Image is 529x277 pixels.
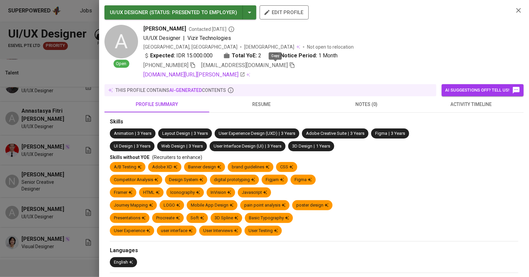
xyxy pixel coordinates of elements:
[391,131,405,136] span: 3 Years
[242,189,267,196] div: Javascript
[249,228,278,234] div: User Testing
[228,26,235,33] svg: By Batam recruiter
[316,144,330,149] span: 1 Years
[143,189,160,196] div: HTML
[194,131,208,136] span: 3 Years
[214,144,264,149] span: User Interface Design (UI)
[108,100,205,109] span: profile summary
[143,35,180,41] span: UI/UX Designer
[306,131,347,136] span: Adobe Creative Suite
[169,177,203,183] div: Design System
[188,164,221,170] div: Banner design
[114,215,145,221] div: Presentations
[244,44,295,50] span: [DEMOGRAPHIC_DATA]
[191,130,192,137] span: |
[104,25,138,58] div: A
[232,52,257,60] b: Total YoE:
[219,131,277,136] span: User Experience Design (UXD)
[244,202,285,209] div: pain point analysis
[156,215,180,221] div: Procreate
[183,34,185,42] span: |
[110,118,518,126] div: Skills
[280,164,293,170] div: CSS
[110,9,148,15] span: UI/UX DESIGNER
[162,131,190,136] span: Layout Design
[152,164,177,170] div: Adobe XD
[190,215,204,221] div: Soft
[214,177,255,183] div: digital prototyping
[211,189,231,196] div: InVision
[442,84,524,96] button: AI suggestions off? Tell us!
[164,202,180,209] div: LOGO
[114,202,153,209] div: Journey Mapping
[169,88,202,93] span: AI-generated
[114,259,133,266] div: English
[143,71,245,79] a: [DOMAIN_NAME][URL][PERSON_NAME]
[114,61,129,67] span: Open
[213,100,310,109] span: resume
[114,144,133,149] span: UI Design
[114,177,158,183] div: Competitor Analysis
[260,9,309,15] a: edit profile
[150,52,175,60] b: Expected:
[265,8,303,17] span: edit profile
[143,44,237,50] div: [GEOGRAPHIC_DATA], [GEOGRAPHIC_DATA]
[114,228,150,234] div: User Experience
[114,189,132,196] div: Framer
[186,143,187,150] span: |
[143,62,188,68] span: [PHONE_NUMBER]
[281,131,295,136] span: 3 Years
[137,131,151,136] span: 3 Years
[232,164,269,170] div: brand guidelines
[350,131,364,136] span: 3 Years
[375,131,387,136] span: Figma
[134,143,135,150] span: |
[389,130,390,137] span: |
[314,143,315,150] span: |
[149,9,237,15] span: ( STATUS : Presented to Employer )
[191,202,233,209] div: Mobile App Design
[143,25,186,33] span: [PERSON_NAME]
[279,130,280,137] span: |
[114,131,134,136] span: Animation
[187,35,231,41] span: Vizir Technologies
[201,62,288,68] span: [EMAIL_ADDRESS][DOMAIN_NAME]
[265,143,266,150] span: |
[161,144,185,149] span: Web Design
[136,144,150,149] span: 3 Years
[170,189,200,196] div: Iconography
[161,228,192,234] div: user interface
[292,144,312,149] span: 3D Design
[280,52,317,60] b: Notice Period:
[295,177,312,183] div: Figma
[104,5,256,19] button: UI/UX DESIGNER (STATUS: Presented to Employer)
[266,177,284,183] div: Figjam
[260,5,309,19] button: edit profile
[114,164,141,170] div: A/B Testing
[348,130,349,137] span: |
[116,87,226,94] p: this profile contains contents
[296,202,328,209] div: poster design
[215,215,238,221] div: 3D Spline
[189,26,235,33] span: Contacted [DATE]
[143,52,213,60] div: IDR 15.000.000
[267,144,281,149] span: 3 Years
[249,215,289,221] div: Basic Typography
[445,86,520,94] span: AI suggestions off? Tell us!
[307,44,354,50] p: Not open to relocation
[189,144,203,149] span: 3 Years
[110,155,149,160] span: Skills without YOE
[135,130,136,137] span: |
[318,100,415,109] span: notes (0)
[423,100,520,109] span: activity timeline
[152,155,202,160] span: (Recruiters to enhance)
[203,228,238,234] div: User Interviews
[272,52,338,60] div: 1 Month
[258,52,261,60] span: 2
[110,247,518,255] div: Languages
